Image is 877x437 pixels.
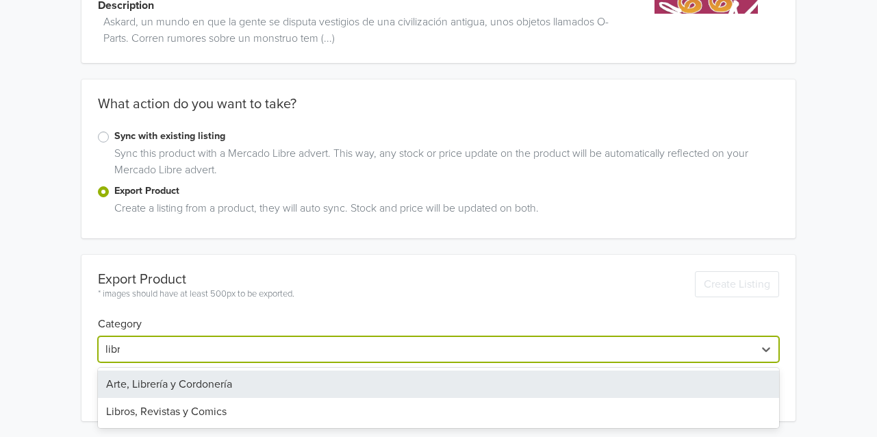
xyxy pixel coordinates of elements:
h6: Category [98,301,779,331]
label: Export Product [114,184,779,199]
div: What action do you want to take? [81,96,796,129]
div: Arte, Librería y Cordonería [98,371,779,398]
div: Export Product [98,271,294,288]
div: Create a listing from a product, they will auto sync. Stock and price will be updated on both. [109,200,779,222]
div: Libros, Revistas y Comics [98,398,779,425]
label: Sync with existing listing [114,129,779,144]
span: Askard, un mundo en que la gente se disputa vestigios de una civilización antigua, unos objetos l... [103,14,633,47]
div: Sync this product with a Mercado Libre advert. This way, any stock or price update on the product... [109,145,779,184]
div: * images should have at least 500px to be exported. [98,288,294,301]
button: Create Listing [695,271,779,297]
